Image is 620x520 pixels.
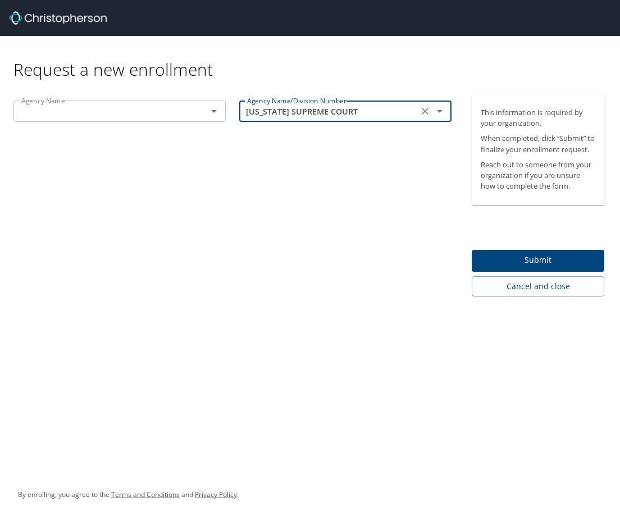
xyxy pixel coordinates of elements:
button: Open [432,103,448,119]
button: Cancel and close [472,276,604,297]
button: Open [206,103,222,119]
span: Cancel and close [481,280,595,294]
a: Terms and Conditions [111,490,180,499]
p: Reach out to someone from your organization if you are unsure how to complete the form. [481,159,595,192]
button: Submit [472,250,604,272]
button: Clear [417,103,433,119]
p: When completed, click “Submit” to finalize your enrollment request. [481,133,595,154]
span: Submit [481,253,595,267]
div: By enrolling, you agree to the and . [18,481,239,509]
img: cbt logo [9,11,107,25]
a: Privacy Policy [195,490,237,499]
div: Request a new enrollment [13,36,613,80]
p: This information is required by your organization. [481,107,595,129]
